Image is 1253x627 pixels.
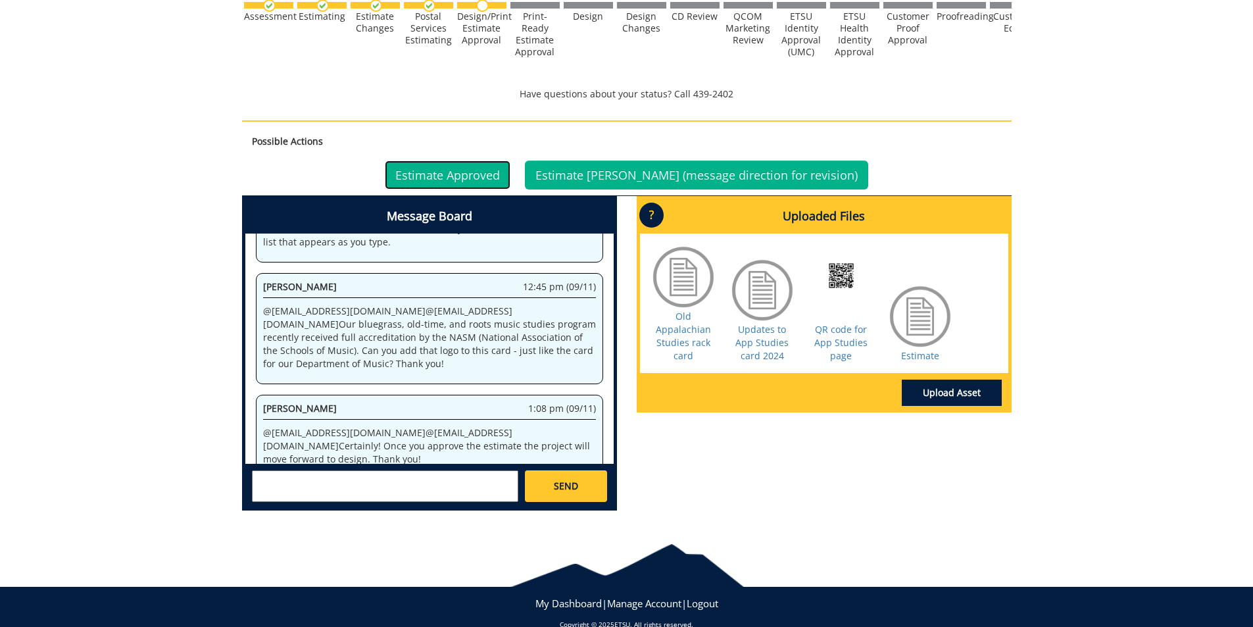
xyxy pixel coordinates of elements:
[457,11,506,46] div: Design/Print Estimate Approval
[901,349,939,362] a: Estimate
[554,480,578,493] span: SEND
[245,199,614,234] h4: Message Board
[252,135,323,147] strong: Possible Actions
[242,88,1012,101] p: Have questions about your status? Call 439-2402
[607,597,681,610] a: Manage Account
[252,470,518,502] textarea: messageToSend
[777,11,826,58] div: ETSU Identity Approval (UMC)
[297,11,347,22] div: Estimating
[656,310,711,362] a: Old Appalachian Studies rack card
[404,11,453,46] div: Postal Services Estimating
[523,280,596,293] span: 12:45 pm (09/11)
[670,11,720,22] div: CD Review
[535,597,602,610] a: My Dashboard
[830,11,879,58] div: ETSU Health Identity Approval
[990,11,1039,34] div: Customer Edits
[883,11,933,46] div: Customer Proof Approval
[528,402,596,415] span: 1:08 pm (09/11)
[639,203,664,228] p: ?
[617,11,666,34] div: Design Changes
[640,199,1008,234] h4: Uploaded Files
[510,11,560,58] div: Print-Ready Estimate Approval
[724,11,773,46] div: QCOM Marketing Review
[735,323,789,362] a: Updates to App Studies card 2024
[525,470,606,502] a: SEND
[937,11,986,22] div: Proofreading
[564,11,613,22] div: Design
[385,161,510,189] a: Estimate Approved
[902,380,1002,406] a: Upload Asset
[687,597,718,610] a: Logout
[351,11,400,34] div: Estimate Changes
[263,426,596,466] p: @ [EMAIL_ADDRESS][DOMAIN_NAME] @ [EMAIL_ADDRESS][DOMAIN_NAME] Certainly! Once you approve the est...
[814,323,868,362] a: QR code for App Studies page
[263,305,596,370] p: @ [EMAIL_ADDRESS][DOMAIN_NAME] @ [EMAIL_ADDRESS][DOMAIN_NAME] Our bluegrass, old-time, and roots ...
[244,11,293,22] div: Assessment
[263,280,337,293] span: [PERSON_NAME]
[525,161,868,189] a: Estimate [PERSON_NAME] (message direction for revision)
[263,402,337,414] span: [PERSON_NAME]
